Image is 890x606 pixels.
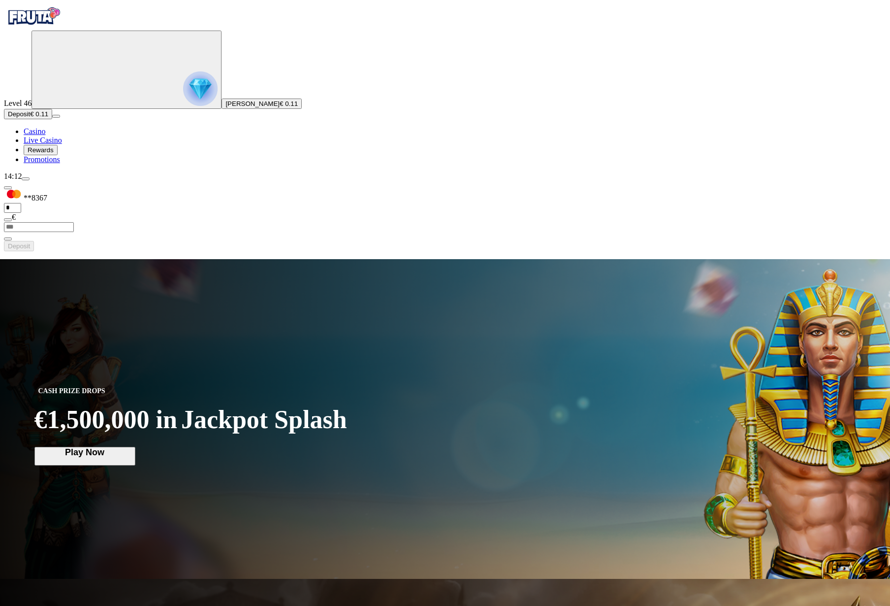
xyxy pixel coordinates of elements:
button: eye icon [4,237,12,240]
span: Play Now [39,448,130,457]
span: Promotions [24,155,60,164]
a: gift-inverted iconPromotions [24,155,60,164]
span: Casino [24,127,45,135]
span: € [12,213,16,221]
span: € 0.11 [30,110,48,118]
span: Deposit [8,110,30,118]
a: poker-chip iconLive Casino [24,136,62,144]
button: reward progress [32,31,222,109]
span: Live Casino [24,136,62,144]
button: Deposit [4,241,34,251]
span: [PERSON_NAME] [225,100,280,107]
img: reward progress [183,71,218,106]
span: €1,500,000 in [34,405,177,434]
a: Fruta [4,22,63,30]
img: Fruta [4,4,63,29]
button: menu [22,177,30,180]
span: € 0.11 [280,100,298,107]
button: reward iconRewards [24,145,58,155]
button: Hide quick deposit form [4,186,12,189]
button: Play Now [34,447,135,466]
span: Level 46 [4,99,32,107]
button: Depositplus icon€ 0.11 [4,109,52,119]
a: diamond iconCasino [24,127,45,135]
nav: Primary [4,4,886,164]
span: 14:12 [4,172,22,180]
img: MasterCard [4,190,24,201]
button: [PERSON_NAME]€ 0.11 [222,99,302,109]
span: Jackpot Splash [181,407,347,433]
span: Deposit [8,242,30,250]
button: eye icon [4,218,12,221]
span: Rewards [28,146,54,154]
button: menu [52,115,60,118]
span: CASH PRIZE DROPS [34,385,109,397]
